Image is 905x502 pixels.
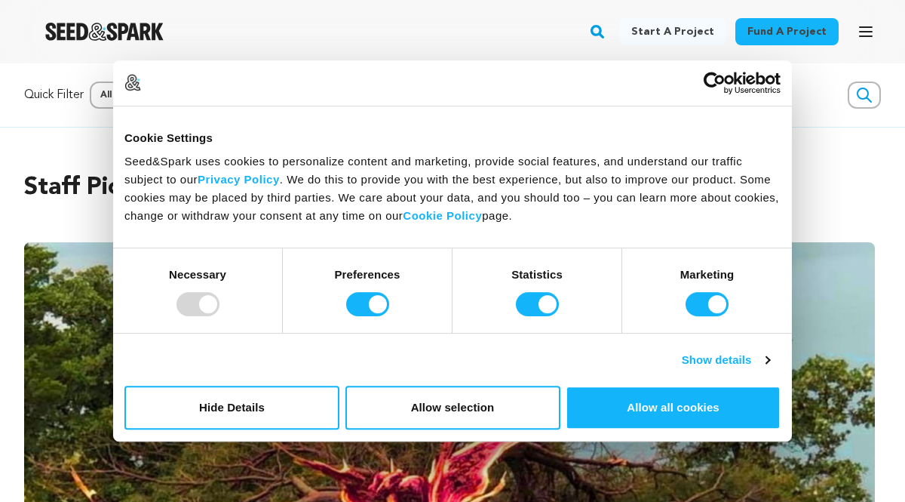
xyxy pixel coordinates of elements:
img: logo [124,74,141,91]
img: Seed&Spark Logo Dark Mode [45,23,164,41]
strong: Marketing [680,268,735,281]
button: Hide Details [124,386,339,430]
strong: Statistics [511,268,563,281]
a: Fund a project [735,18,839,45]
a: Cookie Policy [403,209,482,222]
p: Quick Filter [24,86,84,104]
a: Usercentrics Cookiebot - opens in a new window [649,72,781,94]
div: Cookie Settings [124,129,781,147]
strong: Preferences [335,268,400,281]
button: Allow selection [345,386,560,430]
a: Privacy Policy [198,173,280,186]
a: Show details [682,351,769,369]
div: Seed&Spark uses cookies to personalize content and marketing, provide social features, and unders... [124,152,781,225]
a: Start a project [619,18,726,45]
button: Allow all cookies [566,386,781,430]
a: Seed&Spark Homepage [45,23,164,41]
h2: Staff Picks [24,170,881,206]
strong: Necessary [169,268,226,281]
